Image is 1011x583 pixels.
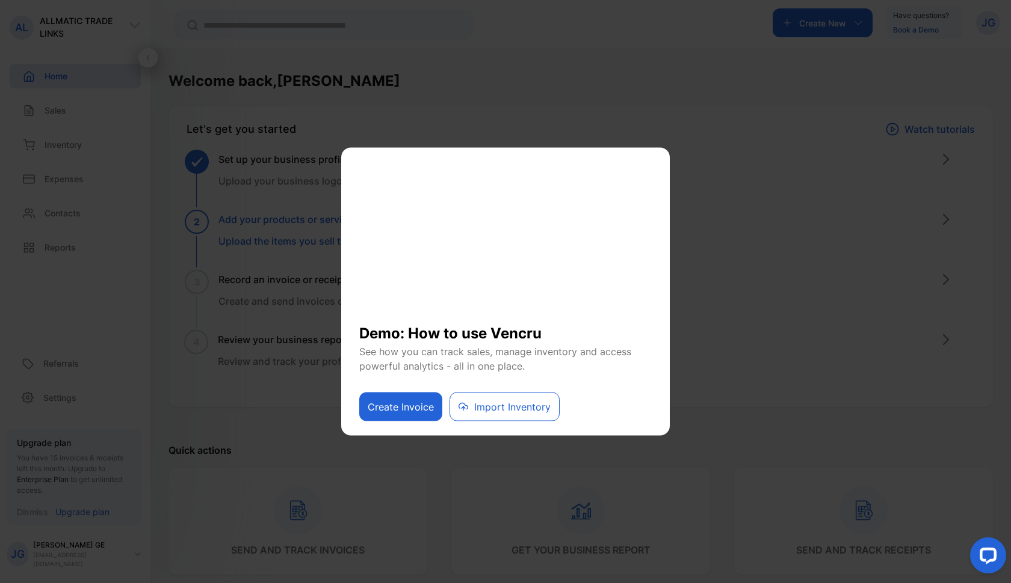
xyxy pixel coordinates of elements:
p: See how you can track sales, manage inventory and access powerful analytics - all in one place. [359,344,652,373]
iframe: YouTube video player [359,163,652,313]
button: Import Inventory [450,392,560,421]
h1: Demo: How to use Vencru [359,313,652,344]
iframe: LiveChat chat widget [960,533,1011,583]
button: Create Invoice [359,392,442,421]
